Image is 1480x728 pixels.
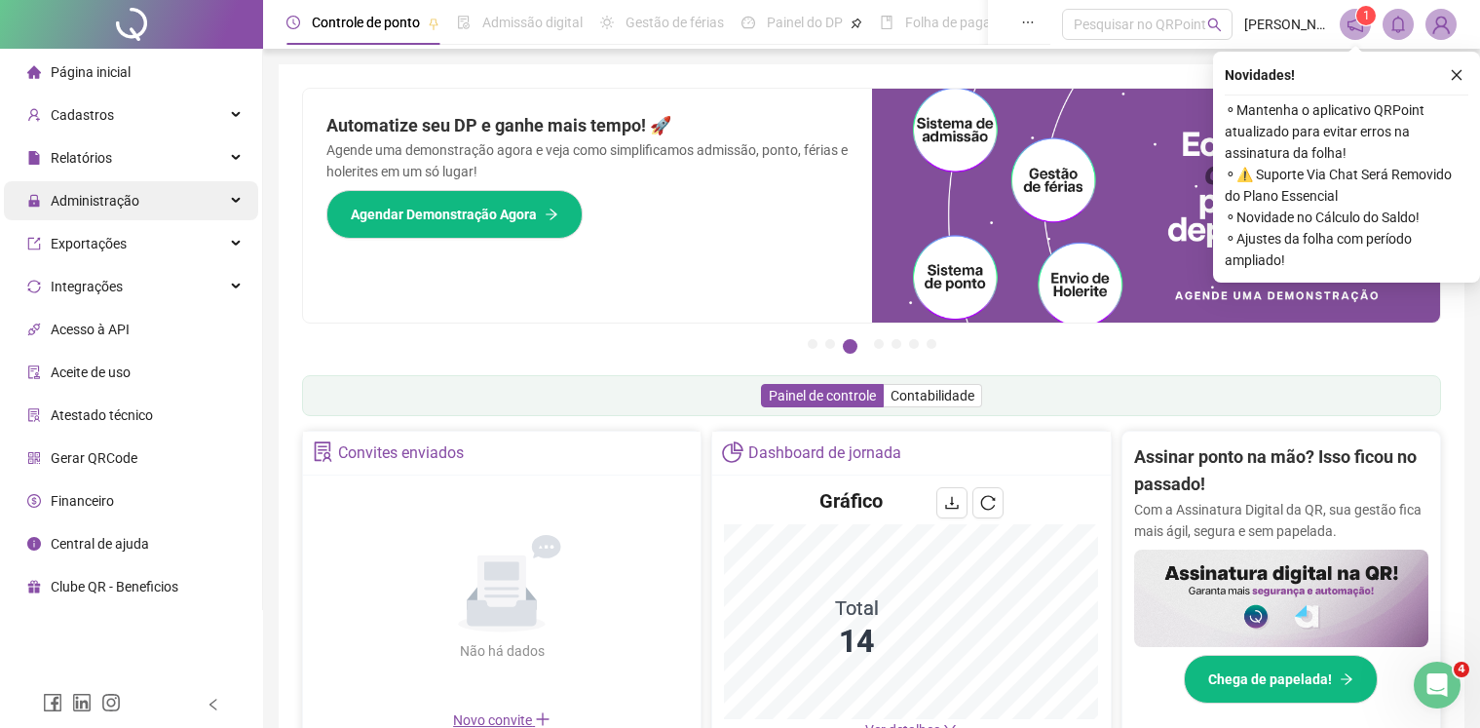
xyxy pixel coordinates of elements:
span: [PERSON_NAME] [1244,14,1328,35]
span: instagram [101,693,121,712]
span: info-circle [27,537,41,551]
span: Gerar QRCode [51,450,137,466]
span: file [27,151,41,165]
span: book [880,16,893,29]
span: left [207,698,220,711]
span: Novo convite [453,712,550,728]
button: 2 [825,339,835,349]
span: Financeiro [51,493,114,509]
span: Exportações [51,236,127,251]
span: qrcode [27,451,41,465]
span: Central de ajuda [51,536,149,552]
img: banner%2Fd57e337e-a0d3-4837-9615-f134fc33a8e6.png [872,89,1441,323]
span: arrow-right [545,208,558,221]
span: Atestado técnico [51,407,153,423]
span: lock [27,194,41,208]
span: solution [313,441,333,462]
div: Dashboard de jornada [748,437,901,470]
span: clock-circle [286,16,300,29]
span: Painel do DP [767,15,843,30]
span: gift [27,580,41,594]
span: Chega de papelada! [1208,669,1332,690]
span: 1 [1363,9,1370,22]
span: Folha de pagamento [905,15,1030,30]
button: 5 [892,339,901,349]
span: ellipsis [1021,16,1035,29]
span: 4 [1454,662,1469,677]
span: Painel de controle [769,388,876,403]
span: arrow-right [1340,672,1353,686]
span: Relatórios [51,150,112,166]
span: download [944,495,960,511]
button: Agendar Demonstração Agora [326,190,583,239]
p: Com a Assinatura Digital da QR, sua gestão fica mais ágil, segura e sem papelada. [1134,499,1428,542]
iframe: Intercom live chat [1414,662,1461,709]
span: Contabilidade [891,388,974,403]
span: home [27,65,41,79]
span: pie-chart [722,441,742,462]
span: ⚬ Novidade no Cálculo do Saldo! [1225,207,1468,228]
span: Integrações [51,279,123,294]
h4: Gráfico [819,487,883,515]
span: user-add [27,108,41,122]
span: ⚬ ⚠️ Suporte Via Chat Será Removido do Plano Essencial [1225,164,1468,207]
span: Acesso à API [51,322,130,337]
button: 3 [843,339,857,354]
span: audit [27,365,41,379]
span: Aceite de uso [51,364,131,380]
button: 6 [909,339,919,349]
span: dollar [27,494,41,508]
div: Convites enviados [338,437,464,470]
span: Agendar Demonstração Agora [351,204,537,225]
span: notification [1347,16,1364,33]
span: facebook [43,693,62,712]
img: banner%2F02c71560-61a6-44d4-94b9-c8ab97240462.png [1134,550,1428,648]
h2: Assinar ponto na mão? Isso ficou no passado! [1134,443,1428,499]
span: api [27,323,41,336]
span: dashboard [741,16,755,29]
img: 71280 [1426,10,1456,39]
div: Não há dados [412,640,591,662]
span: sun [600,16,614,29]
span: Página inicial [51,64,131,80]
span: Gestão de férias [626,15,724,30]
span: linkedin [72,693,92,712]
button: 1 [808,339,817,349]
h2: Automatize seu DP e ganhe mais tempo! 🚀 [326,112,849,139]
span: close [1450,68,1463,82]
span: Clube QR - Beneficios [51,579,178,594]
sup: 1 [1356,6,1376,25]
span: file-done [457,16,471,29]
span: Controle de ponto [312,15,420,30]
span: pushpin [851,18,862,29]
span: solution [27,408,41,422]
span: Admissão digital [482,15,583,30]
span: ⚬ Mantenha o aplicativo QRPoint atualizado para evitar erros na assinatura da folha! [1225,99,1468,164]
p: Agende uma demonstração agora e veja como simplificamos admissão, ponto, férias e holerites em um... [326,139,849,182]
span: search [1207,18,1222,32]
span: export [27,237,41,250]
span: Novidades ! [1225,64,1295,86]
span: Cadastros [51,107,114,123]
button: 7 [927,339,936,349]
span: plus [535,711,550,727]
span: reload [980,495,996,511]
span: sync [27,280,41,293]
button: Chega de papelada! [1184,655,1378,704]
span: pushpin [428,18,439,29]
span: Administração [51,193,139,209]
button: 4 [874,339,884,349]
span: bell [1389,16,1407,33]
span: ⚬ Ajustes da folha com período ampliado! [1225,228,1468,271]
